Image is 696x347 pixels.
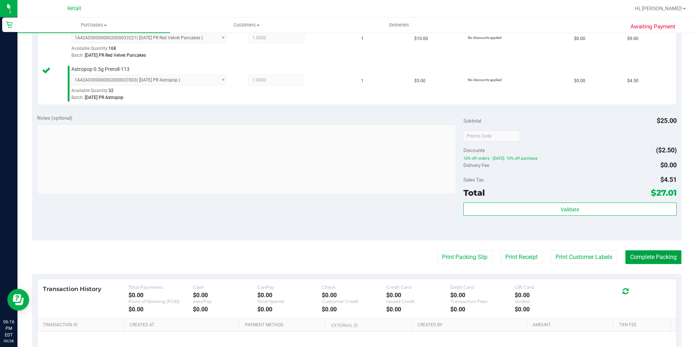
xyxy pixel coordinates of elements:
[257,306,322,313] div: $0.00
[322,292,386,299] div: $0.00
[463,188,485,198] span: Total
[533,322,610,328] a: Amount
[17,17,170,33] a: Purchases
[71,95,84,100] span: Batch:
[625,250,681,264] button: Complete Packing
[128,292,193,299] div: $0.00
[463,118,481,124] span: Subtotal
[463,203,677,216] button: Validate
[651,188,677,198] span: $27.01
[322,306,386,313] div: $0.00
[108,46,116,51] span: 168
[463,177,484,183] span: Sales Tax
[245,322,323,328] a: Payment Method
[463,131,520,141] input: Promo Code
[468,78,502,82] span: No discounts applied
[635,5,682,11] span: Hi, [PERSON_NAME]!
[627,35,638,42] span: $9.00
[3,338,14,344] p: 09/28
[660,161,677,169] span: $0.00
[7,289,29,311] iframe: Resource center
[71,85,234,100] div: Available Quantity:
[361,77,364,84] span: 1
[325,319,411,332] th: External ID
[322,284,386,290] div: Check
[379,22,419,28] span: Deliveries
[322,299,386,304] div: Customer Credit
[170,22,322,28] span: Customers
[85,95,123,100] span: [DATE] PR Astropop
[85,53,146,58] span: [DATE] PR Red Velvet Pancakes
[627,77,638,84] span: $4.50
[257,292,322,299] div: $0.00
[619,322,668,328] a: Txn Fee
[386,299,451,304] div: Issued Credit
[257,299,322,304] div: Total Spendr
[67,5,81,12] span: Retail
[463,156,677,161] span: 10% off orders - [DATE]: 10% off purchase
[386,292,451,299] div: $0.00
[128,306,193,313] div: $0.00
[418,322,524,328] a: Created By
[561,207,579,212] span: Validate
[414,77,426,84] span: $5.00
[37,115,72,121] span: Notes (optional)
[463,162,489,168] span: Delivery Fee
[108,88,114,93] span: 32
[43,322,121,328] a: Transaction ID
[515,292,579,299] div: $0.00
[193,299,257,304] div: AeroPay
[657,117,677,124] span: $25.00
[71,66,130,73] span: Astropop 0.5g Preroll-113
[450,306,515,313] div: $0.00
[128,284,193,290] div: Total Payments
[323,17,475,33] a: Deliveries
[450,284,515,290] div: Debit Card
[660,176,677,183] span: $4.51
[551,250,617,264] button: Print Customer Labels
[5,21,13,28] inline-svg: Retail
[656,146,677,154] span: ($2.50)
[386,306,451,313] div: $0.00
[463,144,485,157] span: Discounts
[468,36,502,40] span: No discounts applied
[130,322,236,328] a: Created At
[437,250,492,264] button: Print Packing Slip
[71,43,234,57] div: Available Quantity:
[170,17,323,33] a: Customers
[386,284,451,290] div: Credit Card
[71,53,84,58] span: Batch:
[193,284,257,290] div: Cash
[193,306,257,313] div: $0.00
[361,35,364,42] span: 1
[450,299,515,304] div: Transaction Fees
[501,250,542,264] button: Print Receipt
[630,23,675,31] span: Awaiting Payment
[574,35,585,42] span: $0.00
[515,306,579,313] div: $0.00
[515,284,579,290] div: Gift Card
[3,319,14,338] p: 06:16 PM EDT
[414,35,428,42] span: $10.00
[515,299,579,304] div: Voided
[17,22,170,28] span: Purchases
[574,77,585,84] span: $0.00
[193,292,257,299] div: $0.00
[450,292,515,299] div: $0.00
[257,284,322,290] div: CanPay
[128,299,193,304] div: Point of Banking (POB)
